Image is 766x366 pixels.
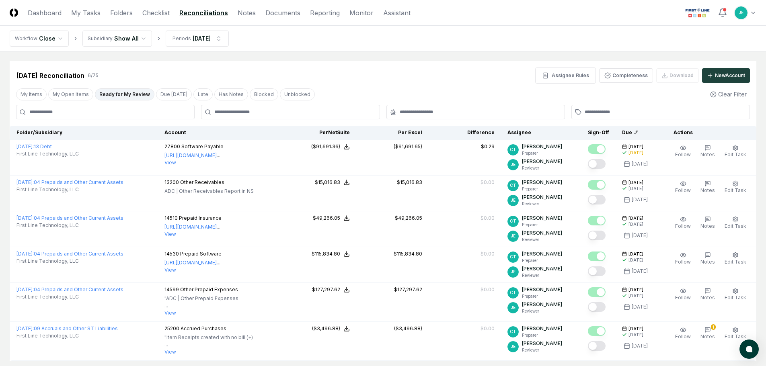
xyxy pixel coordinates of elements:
span: CT [510,147,516,153]
span: JE [511,305,515,311]
span: 25200 [164,325,179,331]
button: Late [193,88,213,100]
span: [DATE] [628,251,643,257]
button: My Items [16,88,47,100]
span: First Line Technology, LLC [16,332,79,339]
p: [PERSON_NAME] [522,301,562,308]
button: NewAccount [702,68,750,83]
span: [DATE] : [16,286,34,292]
p: Reviewer [522,165,562,171]
div: [DATE] [632,160,648,168]
span: First Line Technology, LLC [16,293,79,301]
button: $15,016.83 [315,179,350,186]
button: Notes [699,179,717,196]
button: Completeness [599,68,653,83]
span: Notes [700,187,715,193]
button: Periods[DATE] [166,31,229,47]
button: Mark complete [588,341,606,351]
div: $0.00 [481,250,495,258]
span: Follow [675,333,691,339]
div: Periods [173,35,191,42]
button: Edit Task [723,286,748,303]
button: Ready for My Review [95,88,154,100]
button: $127,297.62 [312,286,350,293]
button: Clear Filter [707,87,750,102]
button: Mark complete [588,144,606,154]
p: Preparer [522,293,562,299]
div: New Account [715,72,745,79]
span: Edit Task [725,259,746,265]
div: $115,834.80 [394,250,422,258]
div: $49,266.05 [395,215,422,222]
a: Assistant [383,8,411,18]
p: "ADC | Other Prepaid Expenses ... [164,295,238,309]
span: Notes [700,333,715,339]
span: 14530 [164,251,179,257]
div: Account [164,129,277,136]
button: Mark complete [588,195,606,204]
span: Software Payable [181,143,224,149]
span: Accrued Purchases [181,325,226,331]
p: Reviewer [522,201,562,207]
div: [DATE] [632,196,648,203]
div: [DATE] [628,332,643,338]
th: Difference [429,126,501,140]
div: $0.29 [481,143,495,150]
span: First Line Technology, LLC [16,150,79,157]
span: 27800 [164,143,180,149]
button: $49,266.05 [313,215,350,222]
button: Notes [699,143,717,160]
div: ($3,496.88) [312,325,340,332]
span: [DATE] : [16,143,34,149]
p: Reviewer [522,347,562,353]
div: ($3,496.88) [394,325,422,332]
p: [PERSON_NAME] [522,158,562,165]
button: Has Notes [214,88,248,100]
a: Reporting [310,8,340,18]
button: JE [734,6,748,20]
div: $127,297.62 [312,286,340,293]
div: 1 [711,324,716,330]
span: Edit Task [725,333,746,339]
p: Preparer [522,258,562,264]
span: JE [511,197,515,203]
span: First Line Technology, LLC [16,222,79,229]
span: JE [739,10,743,16]
p: Reviewer [522,272,562,278]
span: CT [510,329,516,335]
button: $115,834.80 [312,250,350,258]
button: Edit Task [723,143,748,160]
span: Other Prepaid Expenses [180,286,238,292]
div: $15,016.83 [397,179,422,186]
span: Prepaid Software [180,251,222,257]
div: [DATE] [632,303,648,311]
div: ($91,691.65) [394,143,422,150]
p: ... [164,259,222,266]
button: Edit Task [723,215,748,231]
a: [URL][DOMAIN_NAME] [164,152,217,159]
p: [PERSON_NAME] [522,265,562,272]
span: Notes [700,259,715,265]
button: Follow [674,286,692,303]
div: $115,834.80 [312,250,340,258]
div: Workflow [15,35,37,42]
div: $15,016.83 [315,179,340,186]
div: [DATE] [632,268,648,275]
p: "Item Receipts created with no bill (+) ... [164,334,253,348]
button: Mark complete [588,159,606,169]
button: 1Notes [699,325,717,342]
a: Dashboard [28,8,62,18]
div: [DATE] [628,293,643,299]
div: ($91,691.36) [311,143,340,150]
span: [DATE] [628,287,643,293]
p: [PERSON_NAME] [522,340,562,347]
span: 14599 [164,286,179,292]
div: [DATE] [632,342,648,350]
div: [DATE] [193,34,211,43]
span: [DATE] : [16,179,34,185]
div: [DATE] [628,186,643,192]
div: [DATE] Reconciliation [16,71,84,80]
a: [DATE]:04 Prepaids and Other Current Assets [16,215,123,221]
span: Edit Task [725,223,746,229]
div: $49,266.05 [313,215,340,222]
